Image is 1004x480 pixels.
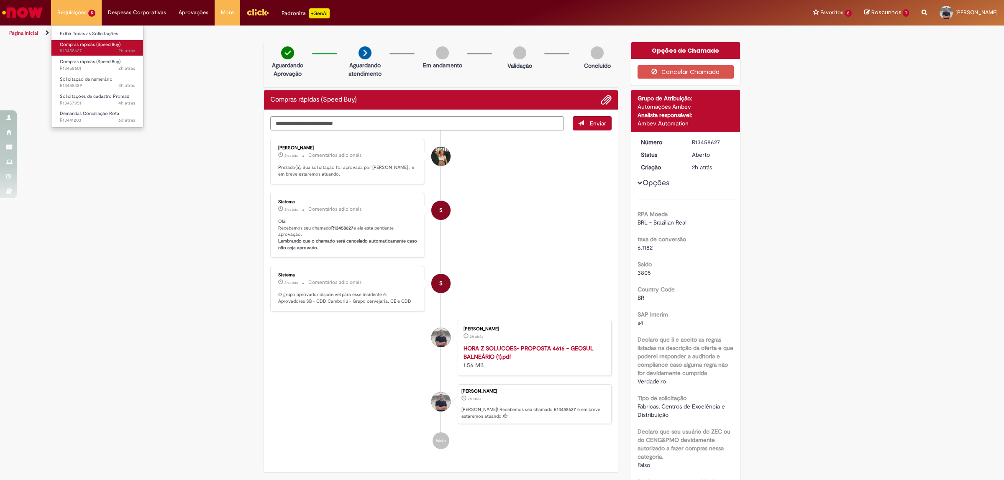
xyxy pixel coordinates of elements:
a: Aberto R13458489 : Solicitação de numerário [51,75,143,90]
a: Aberto R13457951 : Solicitações de cadastro Promax [51,92,143,107]
span: Demandas Conciliação Rota [60,110,119,117]
span: s4 [638,319,643,327]
span: 3805 [638,269,651,276]
small: Comentários adicionais [308,152,362,159]
h2: Compras rápidas (Speed Buy) Histórico de tíquete [270,96,357,104]
b: Saldo [638,260,652,268]
span: 2h atrás [284,280,298,285]
small: Comentários adicionais [308,206,362,213]
div: Automações Ambev [638,102,734,111]
a: Aberto R13458627 : Compras rápidas (Speed Buy) [51,40,143,56]
b: RPA Moeda [638,210,668,218]
button: Enviar [573,116,612,130]
span: BRL - Brazilian Real [638,219,686,226]
div: Julia Cortes De Andrade [431,147,451,166]
span: 5 [88,10,95,17]
time: 28/08/2025 15:19:00 [470,334,483,339]
span: S [439,273,443,294]
button: Adicionar anexos [601,94,612,105]
time: 28/08/2025 15:19:54 [284,280,298,285]
span: BR [638,294,644,301]
b: SAP Interim [638,311,668,318]
span: Rascunhos [871,8,902,16]
span: R13458489 [60,82,135,89]
span: Favoritos [820,8,843,17]
b: Declaro que li e aceito as regras listadas na descrição da oferta e que poderei responder a audit... [638,336,733,377]
span: Falso [638,461,650,469]
div: Marcelo Alves Elias [431,328,451,347]
textarea: Digite sua mensagem aqui... [270,116,564,131]
span: 2h atrás [470,334,483,339]
p: O grupo aprovador disponível para esse incidente é: Aprovadores SB - CDD Camboriú - Grupo cerveja... [278,291,417,304]
a: Rascunhos [864,9,909,17]
b: Declaro que sou usuário do ZEC ou do CENG&PMO devidamente autorizado a fazer compras nessa catego... [638,428,730,460]
span: 6.1182 [638,244,653,251]
span: 2h atrás [692,163,712,171]
b: Tipo de solicitação [638,394,686,402]
span: Aprovações [179,8,208,17]
img: ServiceNow [1,4,44,21]
div: Analista responsável: [638,111,734,119]
p: +GenAi [309,8,330,18]
p: Em andamento [423,61,462,69]
div: Padroniza [282,8,330,18]
span: 3h atrás [118,82,135,89]
ul: Requisições [51,25,143,128]
img: img-circle-grey.png [513,46,526,59]
span: Solicitação de numerário [60,76,113,82]
span: 2h atrás [468,396,481,401]
li: Marcelo Alves Elias [270,384,612,424]
div: [PERSON_NAME] [461,389,607,394]
div: Aberto [692,151,731,159]
dt: Número [635,138,686,146]
ul: Trilhas de página [6,26,663,41]
p: [PERSON_NAME]! Recebemos seu chamado R13458627 e em breve estaremos atuando. [461,406,607,419]
button: Cancelar Chamado [638,65,734,79]
time: 28/08/2025 15:19:45 [468,396,481,401]
span: Compras rápidas (Speed Buy) [60,59,120,65]
time: 28/08/2025 15:19:58 [284,207,298,212]
span: S [439,200,443,220]
p: Concluído [584,61,611,70]
div: System [431,274,451,293]
img: img-circle-grey.png [591,46,604,59]
b: Lembrando que o chamado será cancelado automaticamente caso não seja aprovado. [278,238,418,251]
span: Compras rápidas (Speed Buy) [60,41,120,48]
span: Despesas Corporativas [108,8,166,17]
div: R13458627 [692,138,731,146]
p: Olá! Recebemos seu chamado e ele esta pendente aprovação. [278,218,417,251]
time: 28/08/2025 15:19:47 [118,48,135,54]
p: Validação [507,61,532,70]
b: taxa de conversão [638,235,686,243]
div: [PERSON_NAME] [278,146,417,151]
img: click_logo_yellow_360x200.png [246,6,269,18]
time: 28/08/2025 13:44:21 [118,100,135,106]
span: Fábricas, Centros de Excelência e Distribuição [638,403,727,419]
a: Página inicial [9,30,38,36]
span: 1 [903,9,909,17]
a: Exibir Todas as Solicitações [51,29,143,38]
time: 22/08/2025 18:01:29 [118,117,135,123]
span: 2h atrás [284,207,298,212]
div: Sistema [278,199,417,204]
img: check-circle-green.png [281,46,294,59]
span: 6d atrás [118,117,135,123]
span: More [221,8,234,17]
span: R13458627 [60,48,135,54]
span: Enviar [590,120,606,127]
a: Aberto R13458601 : Compras rápidas (Speed Buy) [51,57,143,73]
span: Requisições [57,8,87,17]
a: HORA Z SOLUCOES- PROPOSTA 4616 - GEOSUL BALNEÁRIO (1).pdf [464,345,594,360]
div: 1.56 MB [464,344,603,369]
span: [PERSON_NAME] [955,9,998,16]
div: System [431,201,451,220]
div: [PERSON_NAME] [464,327,603,332]
span: 2h atrás [118,65,135,71]
span: R13441203 [60,117,135,124]
p: Aguardando atendimento [345,61,385,78]
p: Aguardando Aprovação [267,61,308,78]
b: R13458627 [331,225,353,231]
dt: Criação [635,163,686,171]
div: Ambev Automation [638,119,734,128]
